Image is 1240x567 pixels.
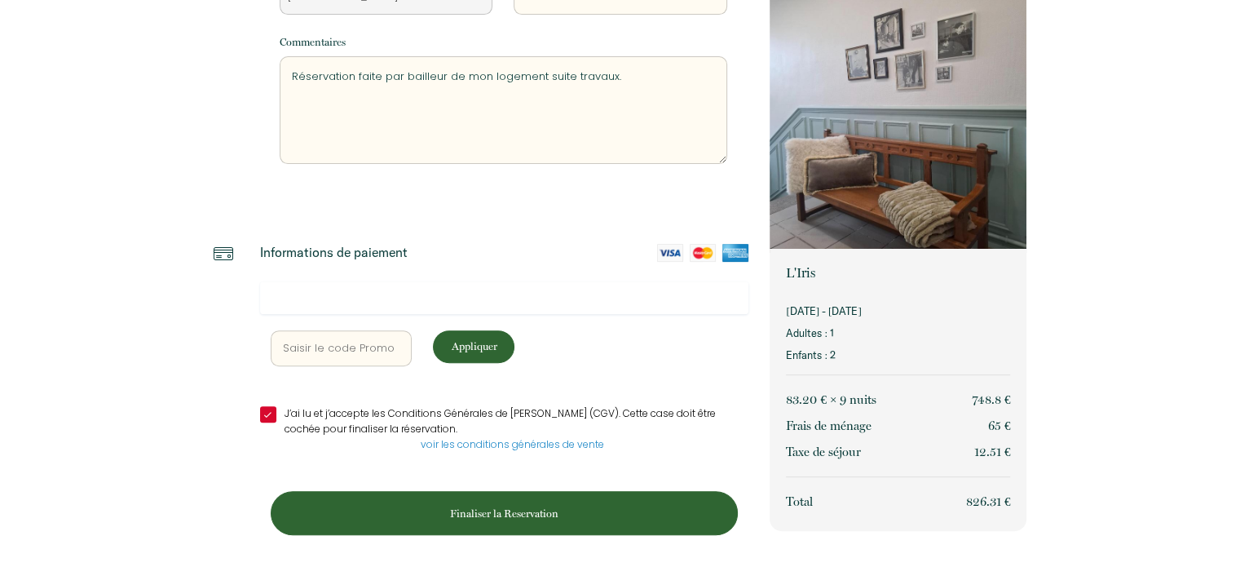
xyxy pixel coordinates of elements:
[786,442,861,462] p: Taxe de séjour
[722,244,748,262] img: amex
[657,244,683,262] img: visa-card
[786,303,1010,319] p: [DATE] - [DATE]
[786,494,813,509] span: Total
[786,265,1010,281] p: L'Iris
[786,326,1010,341] p: Adultes : 1
[433,330,514,363] button: Appliquer
[966,494,1011,509] span: 826.31 €
[280,34,346,51] label: Commentaires
[988,416,1011,436] p: 65 €
[271,290,739,306] iframe: Cadre de saisie sécurisé pour le paiement par carte
[271,491,738,535] button: Finaliser la Reservation
[260,244,408,260] p: Informations de paiement
[421,437,604,451] a: voir les conditions générales de vente
[690,244,716,262] img: mastercard
[786,390,876,410] p: 83.20 € × 9 nuit
[786,416,872,436] p: Frais de ménage
[214,244,233,264] img: credit-card
[974,442,1011,462] p: 12.51 €
[271,330,413,366] input: Saisir le code Promo
[972,390,1011,410] p: 748.8 €
[439,339,509,354] p: Appliquer
[786,348,1010,363] p: Enfants : 2
[276,506,732,521] p: Finaliser la Reservation
[872,392,876,407] span: s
